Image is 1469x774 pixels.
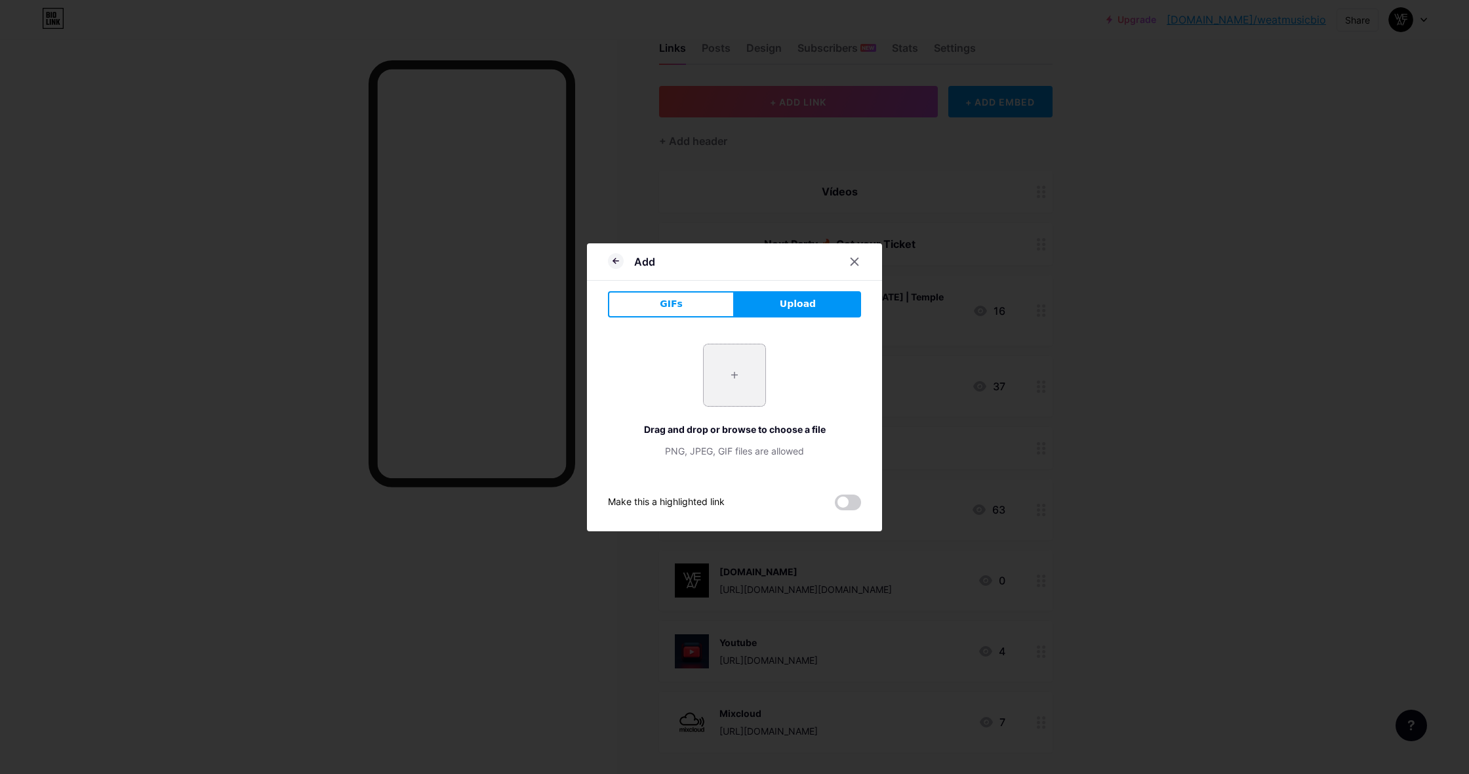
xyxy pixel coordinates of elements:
[608,495,725,510] div: Make this a highlighted link
[634,254,655,270] div: Add
[780,297,816,311] span: Upload
[608,422,861,436] div: Drag and drop or browse to choose a file
[734,291,861,317] button: Upload
[660,297,683,311] span: GIFs
[608,291,734,317] button: GIFs
[608,444,861,458] div: PNG, JPEG, GIF files are allowed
